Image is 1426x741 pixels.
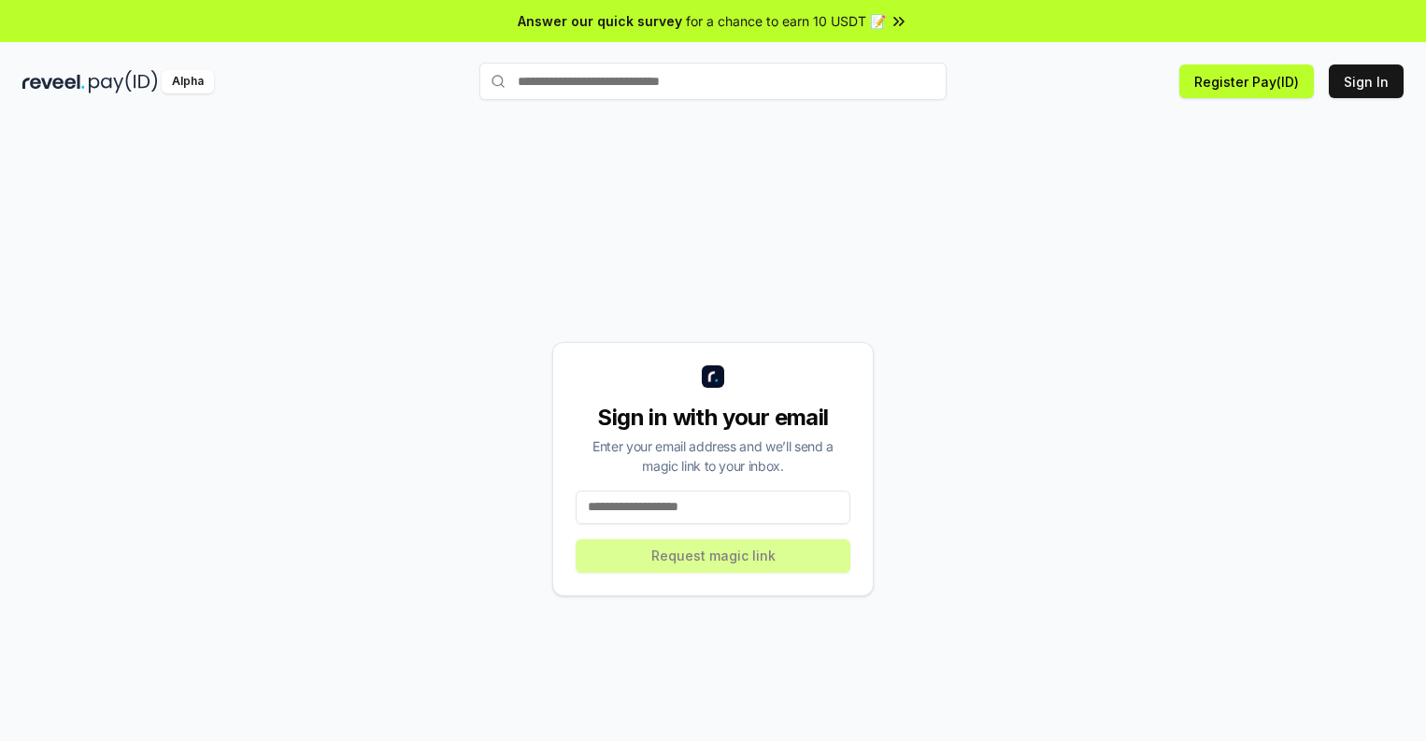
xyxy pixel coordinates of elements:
span: Answer our quick survey [518,11,682,31]
span: for a chance to earn 10 USDT 📝 [686,11,886,31]
button: Register Pay(ID) [1179,64,1314,98]
img: logo_small [702,365,724,388]
div: Enter your email address and we’ll send a magic link to your inbox. [576,436,850,476]
button: Sign In [1329,64,1404,98]
div: Alpha [162,70,214,93]
div: Sign in with your email [576,403,850,433]
img: reveel_dark [22,70,85,93]
img: pay_id [89,70,158,93]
